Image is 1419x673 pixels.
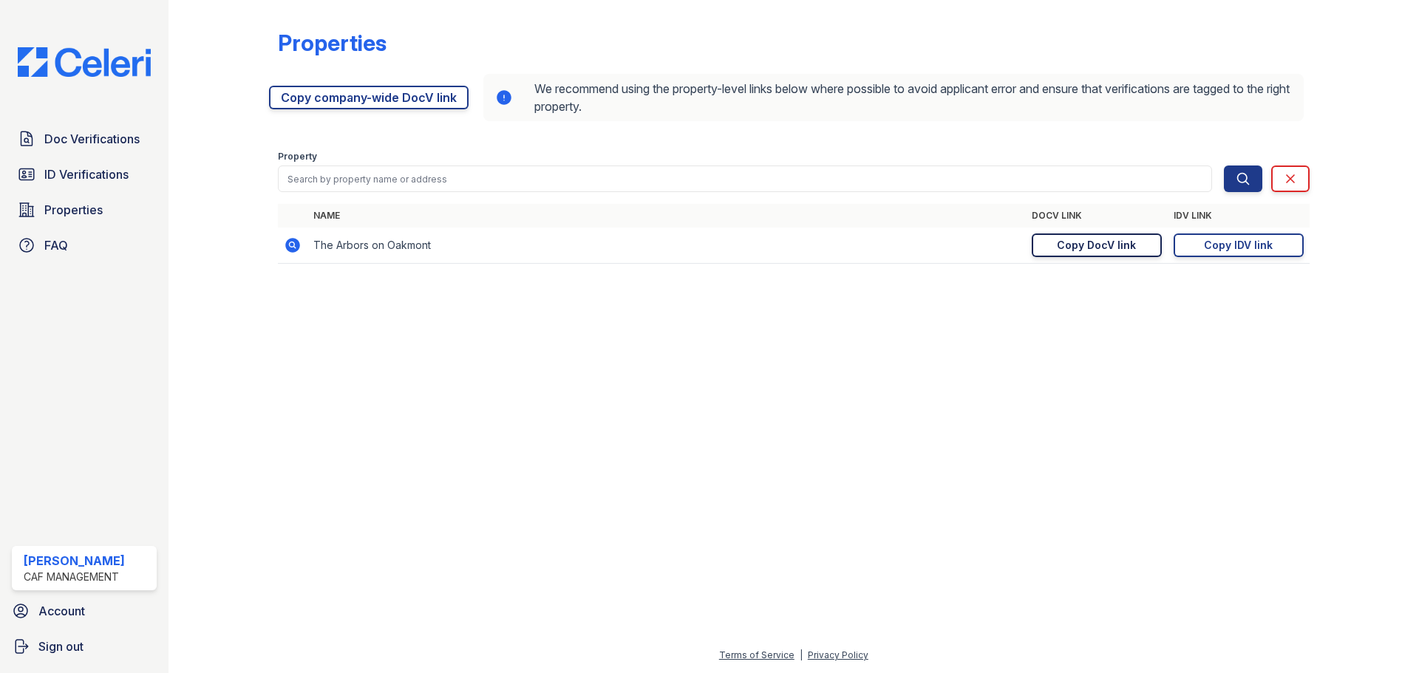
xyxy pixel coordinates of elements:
th: Name [307,204,1026,228]
a: Copy company-wide DocV link [269,86,469,109]
span: FAQ [44,236,68,254]
a: Copy DocV link [1032,233,1162,257]
a: Sign out [6,632,163,661]
a: FAQ [12,230,157,260]
a: Copy IDV link [1174,233,1304,257]
a: Terms of Service [719,649,794,660]
a: Doc Verifications [12,124,157,154]
a: ID Verifications [12,160,157,189]
div: We recommend using the property-level links below where possible to avoid applicant error and ens... [483,74,1304,121]
div: Properties [278,30,387,56]
span: Sign out [38,638,84,655]
div: Copy DocV link [1057,238,1136,253]
label: Property [278,151,317,163]
span: Doc Verifications [44,130,140,148]
span: Properties [44,201,103,219]
span: Account [38,602,85,620]
div: CAF Management [24,570,125,584]
a: Privacy Policy [808,649,868,660]
input: Search by property name or address [278,165,1212,192]
div: Copy IDV link [1204,238,1273,253]
div: | [800,649,803,660]
div: [PERSON_NAME] [24,552,125,570]
td: The Arbors on Oakmont [307,228,1026,264]
span: ID Verifications [44,165,129,183]
th: DocV Link [1026,204,1168,228]
th: IDV Link [1168,204,1310,228]
a: Account [6,596,163,626]
a: Properties [12,195,157,225]
img: CE_Logo_Blue-a8612792a0a2168367f1c8372b55b34899dd931a85d93a1a3d3e32e68fde9ad4.png [6,47,163,77]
